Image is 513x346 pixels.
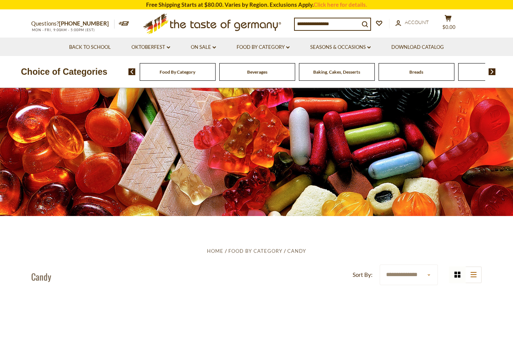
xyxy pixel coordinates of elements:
a: Download Catalog [391,43,444,51]
a: [PHONE_NUMBER] [59,20,109,27]
a: Account [395,18,429,27]
label: Sort By: [353,270,373,280]
a: Baking, Cakes, Desserts [313,69,360,75]
img: previous arrow [128,68,136,75]
a: Breads [409,69,423,75]
a: Back to School [69,43,111,51]
span: Account [405,19,429,25]
a: On Sale [191,43,216,51]
span: $0.00 [442,24,456,30]
a: Seasons & Occasions [310,43,371,51]
a: Home [207,248,223,254]
img: next arrow [489,68,496,75]
a: Food By Category [160,69,195,75]
a: Click here for details. [314,1,367,8]
h1: Candy [31,271,51,282]
a: Food By Category [237,43,290,51]
a: Candy [287,248,306,254]
a: Oktoberfest [131,43,170,51]
p: Questions? [31,19,115,29]
a: Food By Category [228,248,282,254]
button: $0.00 [437,15,459,33]
a: Beverages [247,69,267,75]
span: MON - FRI, 9:00AM - 5:00PM (EST) [31,28,95,32]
